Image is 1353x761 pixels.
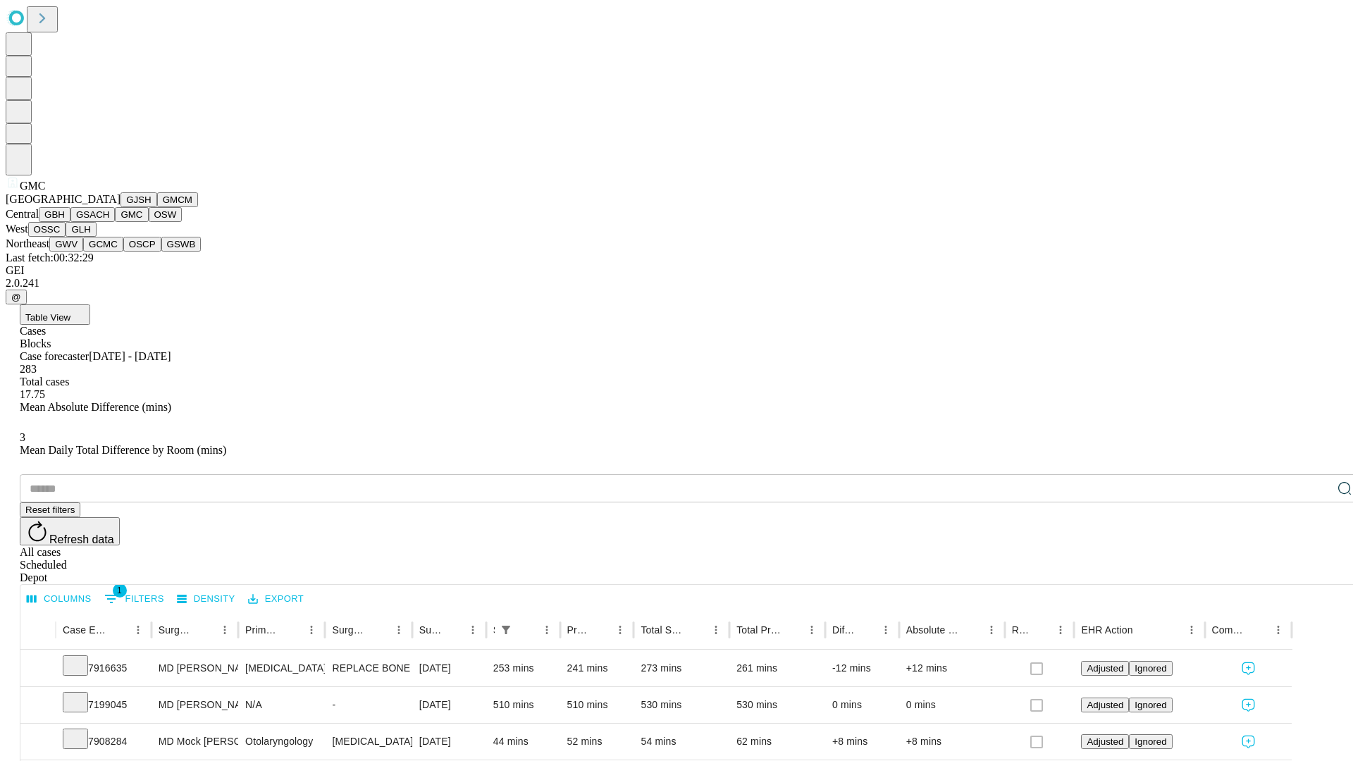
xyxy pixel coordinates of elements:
span: Mean Daily Total Difference by Room (mins) [20,444,226,456]
span: Refresh data [49,533,114,545]
button: GBH [39,207,70,222]
span: 283 [20,363,37,375]
div: 0 mins [832,687,892,723]
button: Show filters [101,588,168,610]
div: [DATE] [419,650,479,686]
button: OSSC [28,222,66,237]
span: Adjusted [1087,700,1123,710]
span: Ignored [1135,700,1166,710]
button: GWV [49,237,83,252]
div: REPLACE BONE FLAP SKULL [332,650,404,686]
button: GJSH [121,192,157,207]
div: 0 mins [906,687,998,723]
button: Menu [128,620,148,640]
span: Case forecaster [20,350,89,362]
button: Sort [195,620,215,640]
span: Ignored [1135,736,1166,747]
button: Menu [389,620,409,640]
button: Adjusted [1081,698,1129,712]
span: Adjusted [1087,663,1123,674]
button: GMC [115,207,148,222]
button: Menu [876,620,896,640]
div: Absolute Difference [906,624,960,636]
div: [DATE] [419,687,479,723]
div: 510 mins [567,687,627,723]
button: Menu [1268,620,1288,640]
button: Refresh data [20,517,120,545]
div: 530 mins [641,687,722,723]
span: West [6,223,28,235]
span: Adjusted [1087,736,1123,747]
span: Ignored [1135,663,1166,674]
div: EHR Action [1081,624,1132,636]
div: 273 mins [641,650,722,686]
button: Reset filters [20,502,80,517]
button: Menu [982,620,1001,640]
button: Sort [1135,620,1154,640]
button: Ignored [1129,698,1172,712]
button: Menu [537,620,557,640]
button: GSACH [70,207,115,222]
button: Adjusted [1081,661,1129,676]
div: Predicted In Room Duration [567,624,590,636]
button: Sort [1031,620,1051,640]
button: Show filters [496,620,516,640]
div: [MEDICAL_DATA] [245,650,318,686]
div: Primary Service [245,624,280,636]
button: Ignored [1129,734,1172,749]
div: - [332,687,404,723]
span: Northeast [6,237,49,249]
div: GEI [6,264,1347,277]
button: Menu [215,620,235,640]
button: Menu [1182,620,1201,640]
div: Surgeon Name [159,624,194,636]
button: Adjusted [1081,734,1129,749]
div: 7908284 [63,724,144,760]
div: 510 mins [493,687,553,723]
span: [GEOGRAPHIC_DATA] [6,193,121,205]
span: GMC [20,180,45,192]
button: Menu [610,620,630,640]
button: Sort [369,620,389,640]
div: Surgery Name [332,624,367,636]
button: Sort [517,620,537,640]
div: 1 active filter [496,620,516,640]
div: [DATE] [419,724,479,760]
div: -12 mins [832,650,892,686]
button: Sort [782,620,802,640]
button: Sort [109,620,128,640]
button: Density [173,588,239,610]
button: GMCM [157,192,198,207]
button: Sort [591,620,610,640]
div: 7199045 [63,687,144,723]
div: +8 mins [906,724,998,760]
div: N/A [245,687,318,723]
span: 1 [113,583,127,598]
span: Last fetch: 00:32:29 [6,252,94,264]
div: MD [PERSON_NAME] Md [159,650,231,686]
button: Table View [20,304,90,325]
button: Sort [282,620,302,640]
div: Resolved in EHR [1012,624,1030,636]
div: 253 mins [493,650,553,686]
button: Sort [856,620,876,640]
span: 3 [20,431,25,443]
button: GLH [66,222,96,237]
div: 44 mins [493,724,553,760]
button: OSW [149,207,183,222]
div: Surgery Date [419,624,442,636]
span: 17.75 [20,388,45,400]
div: Total Predicted Duration [736,624,781,636]
div: MD [PERSON_NAME] [PERSON_NAME] Md [159,687,231,723]
button: Sort [1249,620,1268,640]
button: Expand [27,693,49,718]
button: Export [245,588,307,610]
button: Menu [706,620,726,640]
div: 7916635 [63,650,144,686]
button: Sort [443,620,463,640]
button: GCMC [83,237,123,252]
span: Central [6,208,39,220]
div: 2.0.241 [6,277,1347,290]
div: +12 mins [906,650,998,686]
div: 241 mins [567,650,627,686]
